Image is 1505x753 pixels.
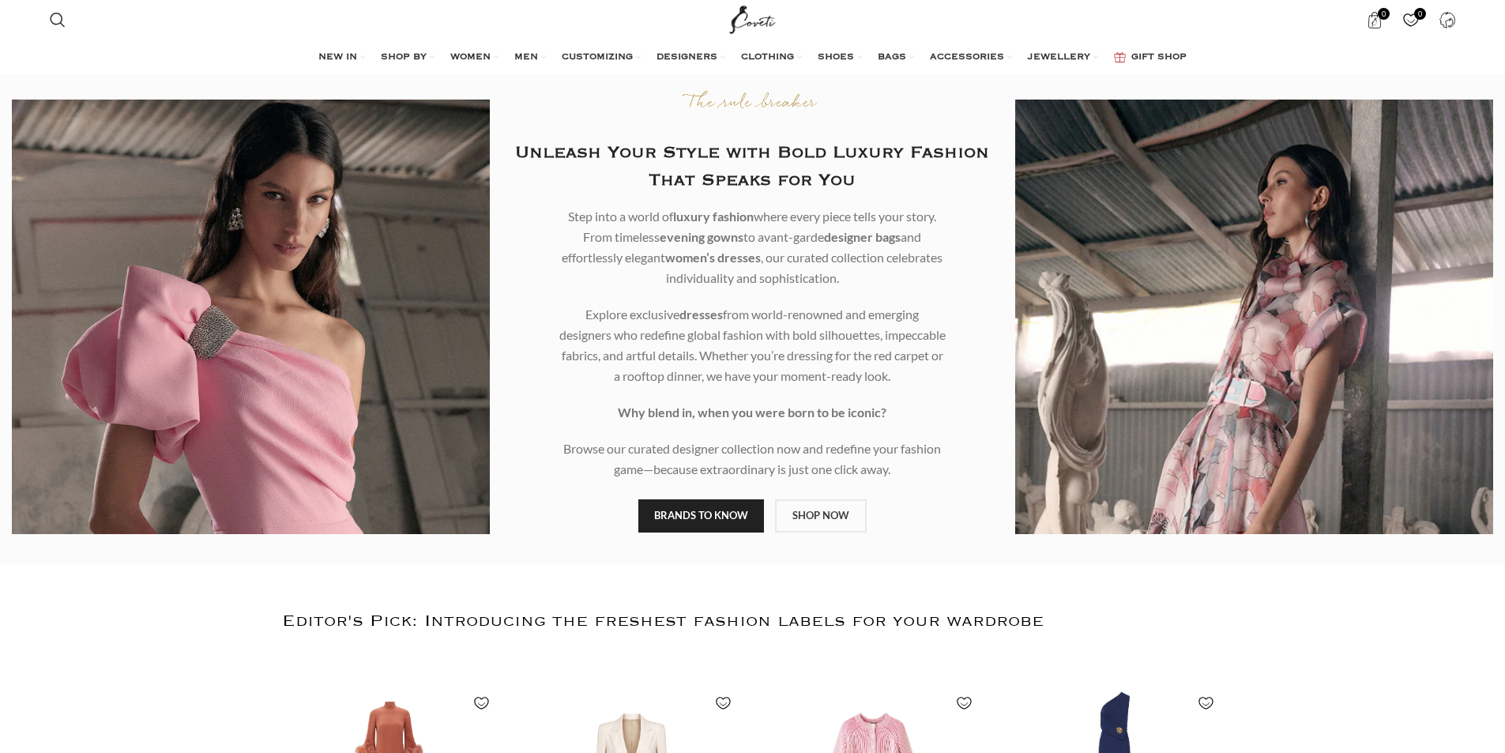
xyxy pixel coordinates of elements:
a: GIFT SHOP [1114,42,1187,73]
b: designer bags [824,229,901,244]
span: MEN [514,51,538,64]
b: dresses [679,307,723,322]
span: GIFT SHOP [1131,51,1187,64]
span: DESIGNERS [657,51,717,64]
div: My Wishlist [1394,4,1427,36]
div: Main navigation [42,42,1464,73]
span: 0 [1378,8,1390,20]
a: SHOP BY [381,42,435,73]
span: JEWELLERY [1028,51,1090,64]
a: MEN [514,42,546,73]
a: BRANDS TO KNOW [638,499,764,533]
p: Browse our curated designer collection now and redefine your fashion game—because extraordinary i... [559,439,946,480]
span: NEW IN [318,51,357,64]
a: CLOTHING [741,42,802,73]
a: Site logo [726,12,779,25]
a: SHOES [818,42,862,73]
p: Step into a world of where every piece tells your story. From timeless to avant-garde and effortl... [559,206,946,288]
img: GiftBag [1114,52,1126,62]
a: NEW IN [318,42,365,73]
a: Search [42,4,73,36]
span: WOMEN [450,51,491,64]
span: CUSTOMIZING [562,51,633,64]
a: JEWELLERY [1028,42,1098,73]
span: SHOES [818,51,854,64]
a: DESIGNERS [657,42,725,73]
b: luxury fashion [673,209,754,224]
a: 0 [1358,4,1390,36]
h2: Editor's Pick: Introducing the freshest fashion labels for your wardrobe [282,580,1224,663]
a: ACCESSORIES [930,42,1012,73]
a: SHOP NOW [775,499,867,533]
p: Explore exclusive from world-renowned and emerging designers who redefine global fashion with bol... [559,304,946,386]
b: evening gowns [660,229,743,244]
a: 0 [1394,4,1427,36]
span: SHOP BY [381,51,427,64]
h2: Unleash Your Style with Bold Luxury Fashion That Speaks for You [514,139,991,194]
a: CUSTOMIZING [562,42,641,73]
span: 0 [1414,8,1426,20]
span: CLOTHING [741,51,794,64]
strong: Why blend in, when you were born to be iconic? [618,405,886,420]
span: ACCESSORIES [930,51,1004,64]
a: BAGS [878,42,914,73]
p: The rule breaker [514,92,991,115]
b: women’s dresses [665,250,761,265]
a: WOMEN [450,42,499,73]
span: BAGS [878,51,906,64]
